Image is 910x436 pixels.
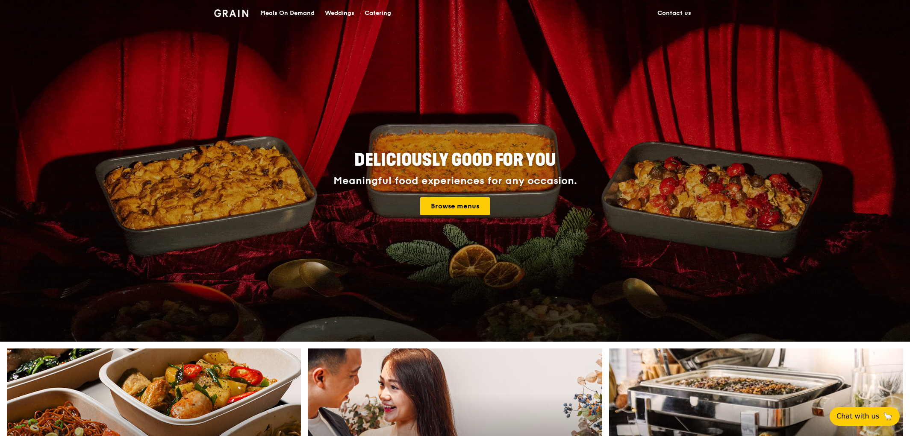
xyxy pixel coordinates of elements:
div: Catering [365,0,391,26]
div: Weddings [325,0,354,26]
span: Chat with us [836,411,879,421]
span: 🦙 [883,411,893,421]
div: Meals On Demand [260,0,315,26]
a: Browse menus [420,197,490,215]
a: Contact us [652,0,696,26]
img: Grain [214,9,249,17]
a: Catering [359,0,396,26]
a: Weddings [320,0,359,26]
button: Chat with us🦙 [830,407,900,426]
